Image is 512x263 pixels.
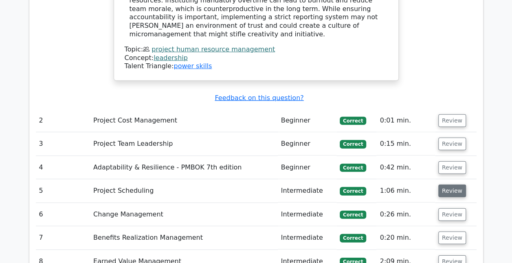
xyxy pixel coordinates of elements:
span: Correct [340,211,366,219]
td: 6 [36,203,90,226]
span: Correct [340,164,366,172]
td: 0:15 min. [376,132,435,156]
td: 0:01 min. [376,109,435,132]
td: Beginner [278,109,336,132]
span: Correct [340,117,366,125]
div: Topic: [125,45,388,54]
td: Adaptability & Resilience - PMBOK 7th edition [90,156,277,179]
span: Correct [340,234,366,242]
a: project human resource management [152,45,275,53]
a: power skills [174,62,212,70]
button: Review [438,161,466,174]
td: 0:42 min. [376,156,435,179]
td: Project Team Leadership [90,132,277,156]
button: Review [438,114,466,127]
td: Change Management [90,203,277,226]
td: 0:26 min. [376,203,435,226]
button: Review [438,138,466,150]
div: Talent Triangle: [125,45,388,71]
td: Beginner [278,156,336,179]
td: Beginner [278,132,336,156]
td: Project Cost Management [90,109,277,132]
button: Review [438,232,466,244]
button: Review [438,185,466,197]
span: Correct [340,187,366,195]
div: Concept: [125,54,388,62]
td: 5 [36,179,90,203]
td: 0:20 min. [376,226,435,250]
a: leadership [154,54,188,62]
button: Review [438,208,466,221]
a: Feedback on this question? [215,94,303,102]
span: Correct [340,140,366,148]
td: 7 [36,226,90,250]
td: Intermediate [278,203,336,226]
td: 2 [36,109,90,132]
td: Intermediate [278,179,336,203]
td: Benefits Realization Management [90,226,277,250]
td: Project Scheduling [90,179,277,203]
td: Intermediate [278,226,336,250]
td: 4 [36,156,90,179]
td: 1:06 min. [376,179,435,203]
td: 3 [36,132,90,156]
